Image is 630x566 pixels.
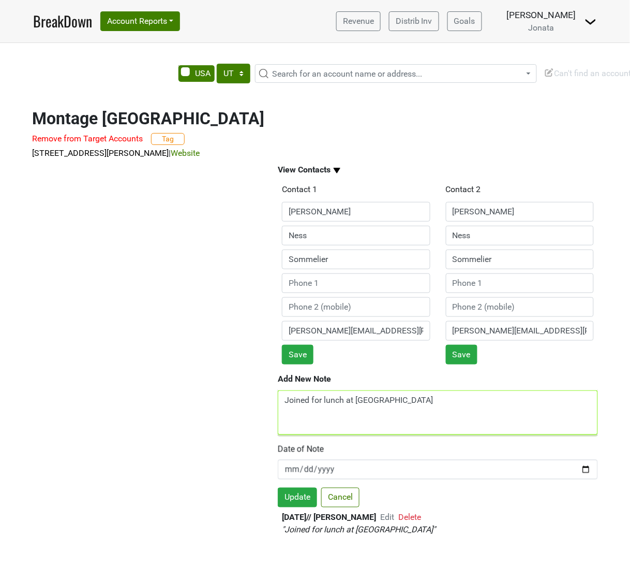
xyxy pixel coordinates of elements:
[446,273,594,293] input: Phone 1
[321,488,359,507] button: Cancel
[446,321,594,341] input: Email
[32,147,598,159] p: |
[584,16,597,28] img: Dropdown Menu
[398,513,421,523] span: Delete
[446,250,594,269] input: Title
[282,202,430,222] input: First Name
[331,164,343,177] img: arrow_down.svg
[278,165,331,175] b: View Contacts
[282,250,430,269] input: Title
[282,513,376,523] b: [DATE] // [PERSON_NAME]
[278,390,598,435] textarea: Joined for lunch at [GEOGRAPHIC_DATA]
[446,226,594,245] input: Last Name
[389,11,439,31] a: Distrib Inv
[278,374,331,384] b: Add New Note
[282,273,430,293] input: Phone 1
[380,513,394,523] span: Edit
[446,183,481,196] label: Contact 2
[32,109,598,128] h2: Montage [GEOGRAPHIC_DATA]
[282,226,430,245] input: Last Name
[544,67,554,78] img: Edit
[446,297,594,317] input: Phone 2 (mobile)
[282,297,430,317] input: Phone 2 (mobile)
[171,148,200,158] a: Website
[336,11,381,31] a: Revenue
[33,10,92,32] a: BreakDown
[529,23,554,33] span: Jonata
[282,345,313,365] button: Save
[447,11,482,31] a: Goals
[32,148,169,158] a: [STREET_ADDRESS][PERSON_NAME]
[278,443,324,456] label: Date of Note
[32,134,143,143] span: Remove from Target Accounts
[282,321,430,341] input: Email
[446,345,477,365] button: Save
[507,8,576,22] div: [PERSON_NAME]
[282,183,317,196] label: Contact 1
[282,525,436,535] em: " Joined for lunch at [GEOGRAPHIC_DATA] "
[278,488,317,507] button: Update
[446,202,594,222] input: First Name
[100,11,180,31] button: Account Reports
[151,133,185,145] button: Tag
[272,69,422,79] span: Search for an account name or address...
